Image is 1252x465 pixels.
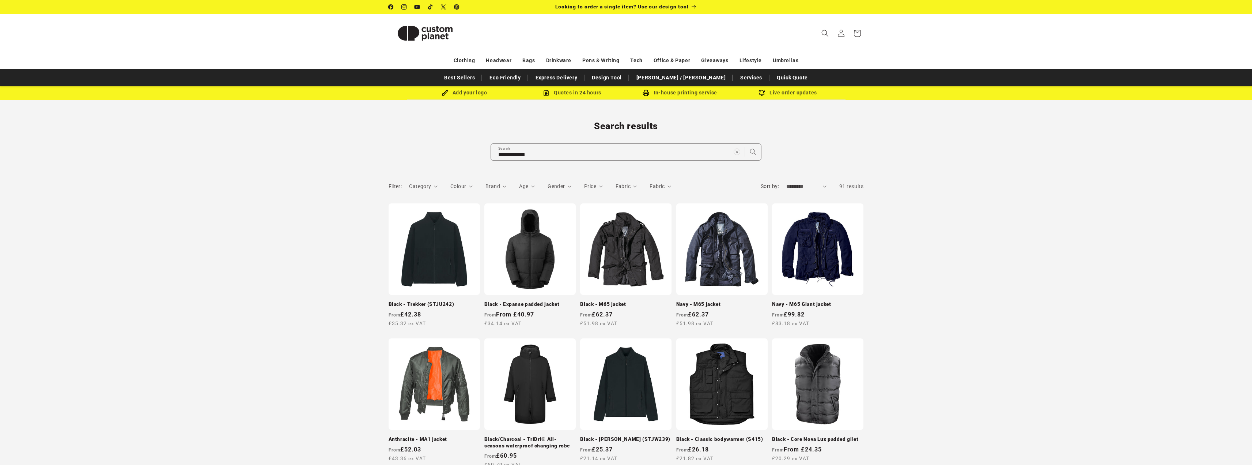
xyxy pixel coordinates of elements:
summary: Gender (0 selected) [548,183,571,190]
a: Best Sellers [440,71,479,84]
img: Order updates [759,90,765,96]
a: Pens & Writing [582,54,619,67]
div: Add your logo [411,88,518,97]
a: Bags [522,54,535,67]
div: Live order updates [734,88,842,97]
a: Office & Paper [654,54,690,67]
a: [PERSON_NAME] / [PERSON_NAME] [633,71,729,84]
div: In-house printing service [626,88,734,97]
a: Services [737,71,766,84]
a: Lifestyle [740,54,762,67]
span: Age [519,183,528,189]
span: Colour [450,183,466,189]
a: Anthracite - MA1 jacket [389,436,480,443]
label: Sort by: [761,183,779,189]
a: Navy - M65 jacket [676,301,768,308]
summary: Age (0 selected) [519,183,535,190]
summary: Search [817,25,833,41]
img: Brush Icon [442,90,448,96]
a: Umbrellas [773,54,798,67]
h1: Search results [389,120,864,132]
span: Fabric [650,183,665,189]
summary: Category (0 selected) [409,183,438,190]
a: Navy - M65 Giant jacket [772,301,863,308]
span: Fabric [616,183,631,189]
a: Black/Charcoal - TriDri® All-seasons waterproof changing robe [484,436,576,449]
summary: Brand (0 selected) [485,183,507,190]
img: In-house printing [643,90,649,96]
a: Black - Trekker (STJU242) [389,301,480,308]
a: Black - M65 jacket [580,301,672,308]
a: Headwear [486,54,511,67]
summary: Fabric (0 selected) [650,183,671,190]
a: Giveaways [701,54,728,67]
a: Black - Classic bodywarmer (S415) [676,436,768,443]
span: Looking to order a single item? Use our design tool [555,4,689,10]
a: Drinkware [546,54,571,67]
a: Black - Core Nova Lux padded gilet [772,436,863,443]
span: Price [584,183,596,189]
h2: Filter: [389,183,402,190]
summary: Colour (0 selected) [450,183,473,190]
span: Category [409,183,431,189]
a: Clothing [454,54,475,67]
a: Design Tool [588,71,625,84]
a: Custom Planet [386,14,464,52]
img: Order Updates Icon [543,90,549,96]
summary: Price [584,183,603,190]
span: 91 results [839,183,864,189]
summary: Fabric (0 selected) [616,183,637,190]
span: Brand [485,183,500,189]
button: Clear search term [729,144,745,160]
a: Express Delivery [532,71,581,84]
img: Custom Planet [389,17,462,50]
span: Gender [548,183,565,189]
div: Quotes in 24 hours [518,88,626,97]
a: Tech [630,54,642,67]
a: Quick Quote [773,71,812,84]
a: Black - Expanse padded jacket [484,301,576,308]
a: Eco Friendly [486,71,524,84]
a: Black - [PERSON_NAME] (STJW239) [580,436,672,443]
button: Search [745,144,761,160]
